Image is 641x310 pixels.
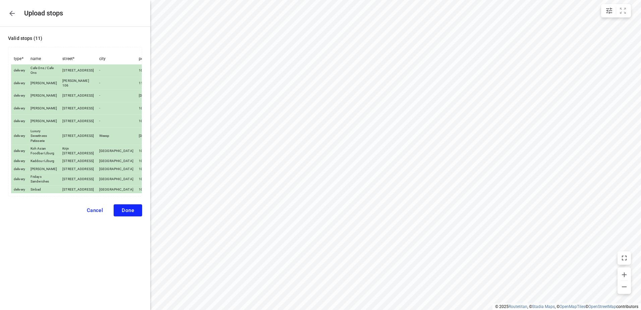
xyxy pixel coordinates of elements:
a: Stadia Maps [532,304,555,309]
th: type * [11,53,28,64]
span: Cancel [87,207,103,213]
td: delivery [11,145,28,157]
th: city [97,53,136,64]
td: 1031AE [136,165,166,173]
td: - [97,77,136,90]
li: © 2025 , © , © © contributors [495,304,638,309]
td: [GEOGRAPHIC_DATA] [97,157,136,165]
td: 1087HW [136,145,166,157]
td: - [97,90,136,102]
div: small contained button group [601,4,631,17]
td: delivery [11,115,28,127]
td: Koh Asian Foodbar IJburg [28,145,60,157]
td: 1112ZL [136,77,166,90]
td: - [97,115,136,127]
p: Valid stops ( 11 ) [8,35,142,42]
td: delivery [11,127,28,145]
td: [GEOGRAPHIC_DATA] [97,165,136,173]
td: delivery [11,165,28,173]
td: delivery [11,102,28,115]
td: Luxury Sweetness Patisserie [28,127,60,145]
td: 1024HA [136,102,166,115]
td: - [97,64,136,77]
h5: Upload stops [24,9,63,17]
td: [PERSON_NAME] [28,165,60,173]
th: postal_code * [136,53,166,64]
td: [GEOGRAPHIC_DATA] [97,145,136,157]
button: Done [114,204,142,216]
td: [GEOGRAPHIC_DATA] [97,173,136,186]
td: 1031HM [136,173,166,186]
td: Cafe Ons / Cafe Ons [28,64,60,77]
td: delivery [11,157,28,165]
button: Cancel [79,204,111,216]
td: [PERSON_NAME] [28,90,60,102]
td: [STREET_ADDRESS] [60,173,97,186]
td: [STREET_ADDRESS] [60,157,97,165]
a: OpenStreetMap [588,304,616,309]
th: name [28,53,60,64]
td: delivery [11,186,28,193]
td: - [97,102,136,115]
td: [STREET_ADDRESS] [60,165,97,173]
td: delivery [11,64,28,77]
td: Kaddour IJburg [28,157,60,165]
td: [STREET_ADDRESS] [60,64,97,77]
td: [PERSON_NAME] [28,77,60,90]
td: [DATE] [136,127,166,145]
td: [STREET_ADDRESS] [60,115,97,127]
td: [GEOGRAPHIC_DATA] [97,186,136,193]
td: delivery [11,90,28,102]
td: delivery [11,77,28,90]
td: 1087LA [136,157,166,165]
td: [DATE] [136,90,166,102]
th: street * [60,53,97,64]
td: 1031CD [136,64,166,77]
td: [PERSON_NAME] [28,102,60,115]
a: OpenMapTiles [560,304,585,309]
td: [PERSON_NAME] 106 [60,77,97,90]
td: Weesp [97,127,136,145]
td: Sinbad [28,186,60,193]
span: Done [122,207,134,213]
td: [STREET_ADDRESS] [60,186,97,193]
td: [STREET_ADDRESS] [60,127,97,145]
td: [PERSON_NAME] [28,115,60,127]
td: [STREET_ADDRESS] [60,102,97,115]
td: [STREET_ADDRESS] [60,90,97,102]
a: Routetitan [509,304,527,309]
td: 1091GZ [136,186,166,193]
button: Map settings [602,4,616,17]
td: Krijn [STREET_ADDRESS] [60,145,97,157]
td: 1033LD [136,115,166,127]
td: delivery [11,173,28,186]
td: Fridays Sandwiches [28,173,60,186]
